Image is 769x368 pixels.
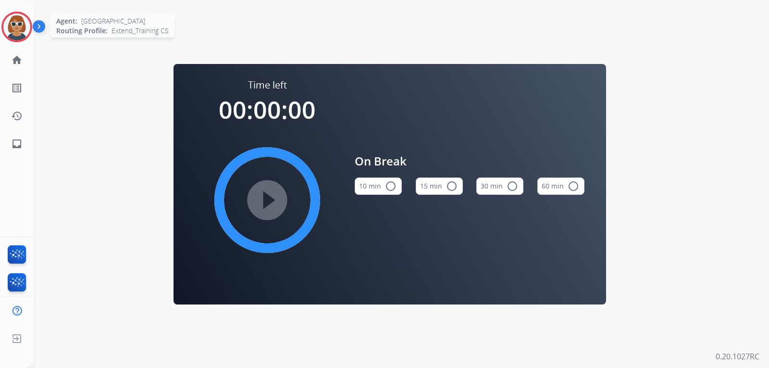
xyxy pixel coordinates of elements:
button: 10 min [355,178,402,195]
span: Extend_Training CS [112,26,169,36]
button: 30 min [476,178,523,195]
mat-icon: home [11,54,23,66]
mat-icon: radio_button_unchecked [385,180,397,192]
p: 0.20.1027RC [716,351,759,362]
button: 15 min [416,178,463,195]
img: avatar [3,13,30,40]
span: On Break [355,152,584,170]
span: 00:00:00 [219,93,316,126]
span: [GEOGRAPHIC_DATA] [81,16,145,26]
button: 60 min [537,178,584,195]
mat-icon: radio_button_unchecked [446,180,458,192]
span: Time left [248,78,287,92]
mat-icon: list_alt [11,82,23,94]
mat-icon: radio_button_unchecked [568,180,579,192]
mat-icon: radio_button_unchecked [507,180,518,192]
span: Routing Profile: [56,26,108,36]
span: Agent: [56,16,77,26]
mat-icon: inbox [11,138,23,150]
mat-icon: history [11,110,23,122]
